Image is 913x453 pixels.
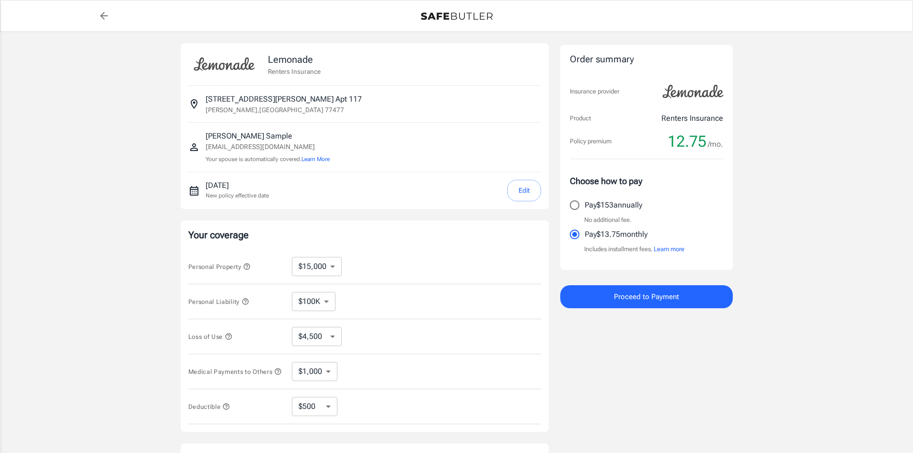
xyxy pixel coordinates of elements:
[301,155,330,163] button: Learn More
[188,333,232,340] span: Loss of Use
[188,403,231,410] span: Deductible
[188,51,260,78] img: Lemonade
[188,141,200,153] svg: Insured person
[661,113,723,124] p: Renters Insurance
[268,52,321,67] p: Lemonade
[188,185,200,197] svg: New policy start date
[708,138,723,151] span: /mo.
[507,180,541,201] button: Edit
[614,290,679,303] span: Proceed to Payment
[657,78,729,105] img: Lemonade
[206,130,330,142] p: [PERSON_NAME] Sample
[421,12,493,20] img: Back to quotes
[654,244,684,254] button: Learn more
[584,215,632,225] p: No additional fee.
[188,261,251,272] button: Personal Property
[668,132,706,151] span: 12.75
[188,401,231,412] button: Deductible
[188,331,232,342] button: Loss of Use
[570,137,612,146] p: Policy premium
[570,114,591,123] p: Product
[94,6,114,25] a: back to quotes
[188,368,282,375] span: Medical Payments to Others
[570,87,619,96] p: Insurance provider
[206,93,362,105] p: [STREET_ADDRESS][PERSON_NAME] Apt 117
[188,366,282,377] button: Medical Payments to Others
[206,180,269,191] p: [DATE]
[188,98,200,110] svg: Insured address
[188,228,541,242] p: Your coverage
[584,244,684,254] p: Includes installment fees.
[268,67,321,76] p: Renters Insurance
[206,142,330,152] p: [EMAIL_ADDRESS][DOMAIN_NAME]
[585,229,647,240] p: Pay $13.75 monthly
[188,296,249,307] button: Personal Liability
[570,53,723,67] div: Order summary
[188,263,251,270] span: Personal Property
[206,191,269,200] p: New policy effective date
[206,155,330,164] p: Your spouse is automatically covered.
[560,285,733,308] button: Proceed to Payment
[188,298,249,305] span: Personal Liability
[570,174,723,187] p: Choose how to pay
[206,105,344,115] p: [PERSON_NAME] , [GEOGRAPHIC_DATA] 77477
[585,199,642,211] p: Pay $153 annually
